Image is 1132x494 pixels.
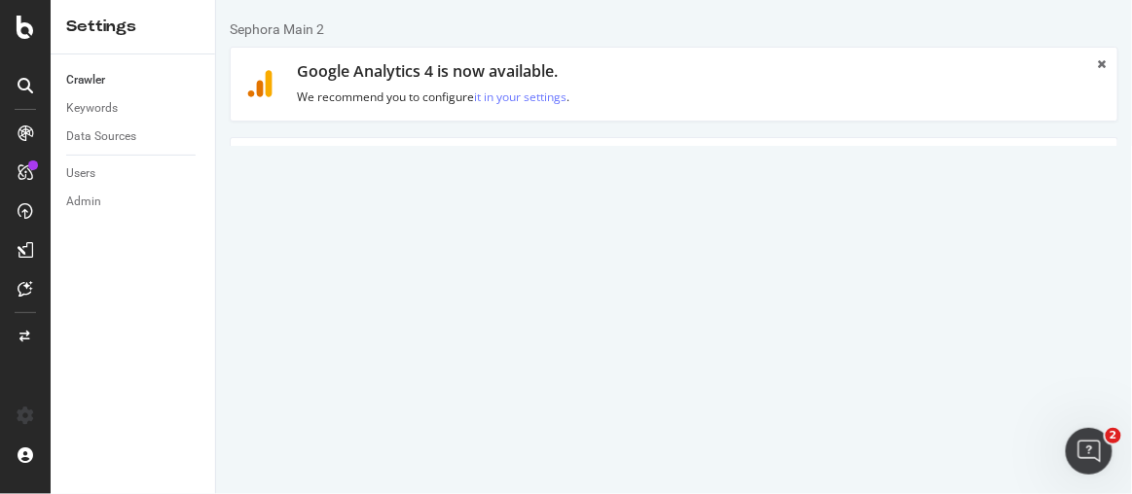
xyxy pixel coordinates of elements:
div: Sephora Main 2 [14,19,108,39]
a: Advanced Settings [91,138,241,192]
a: Scheduling [520,138,622,192]
a: HTML Extract [400,138,515,192]
a: Crawler [66,70,201,90]
div: Admin [66,192,101,212]
div: Settings [66,16,200,38]
a: Data Sources [66,126,201,147]
iframe: Intercom live chat [1066,428,1113,475]
div: Data Sources [66,126,136,147]
h1: Google Analytics 4 is now available. [81,63,858,81]
a: it in your settings [258,88,350,105]
div: Users [66,163,95,184]
a: Keywords [66,98,201,119]
a: Main [24,138,87,192]
p: We recommend you to configure . [81,88,858,105]
a: Users [66,163,201,184]
div: Crawler [66,70,105,90]
img: ga4.9118ffdc1441.svg [30,70,57,97]
a: Domain Validation [246,138,395,192]
div: Keywords [66,98,118,119]
span: 2 [1106,428,1121,443]
a: Admin [66,192,201,212]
